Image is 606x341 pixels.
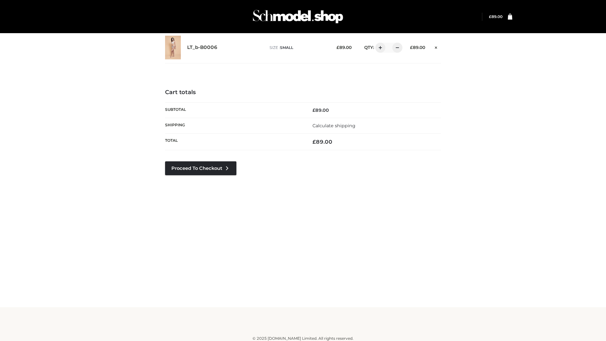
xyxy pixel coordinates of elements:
span: £ [489,14,491,19]
span: £ [312,139,316,145]
span: £ [312,107,315,113]
p: size : [270,45,327,51]
bdi: 89.00 [489,14,502,19]
a: Calculate shipping [312,123,355,129]
a: £89.00 [489,14,502,19]
span: £ [336,45,339,50]
bdi: 89.00 [410,45,425,50]
span: SMALL [280,45,293,50]
th: Subtotal [165,102,303,118]
th: Total [165,134,303,150]
bdi: 89.00 [312,139,332,145]
img: Schmodel Admin 964 [251,4,345,29]
th: Shipping [165,118,303,133]
a: Proceed to Checkout [165,161,236,175]
a: Remove this item [431,43,441,51]
bdi: 89.00 [336,45,352,50]
span: £ [410,45,413,50]
div: QTY: [358,43,400,53]
bdi: 89.00 [312,107,329,113]
h4: Cart totals [165,89,441,96]
a: LT_b-B0006 [187,45,217,51]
